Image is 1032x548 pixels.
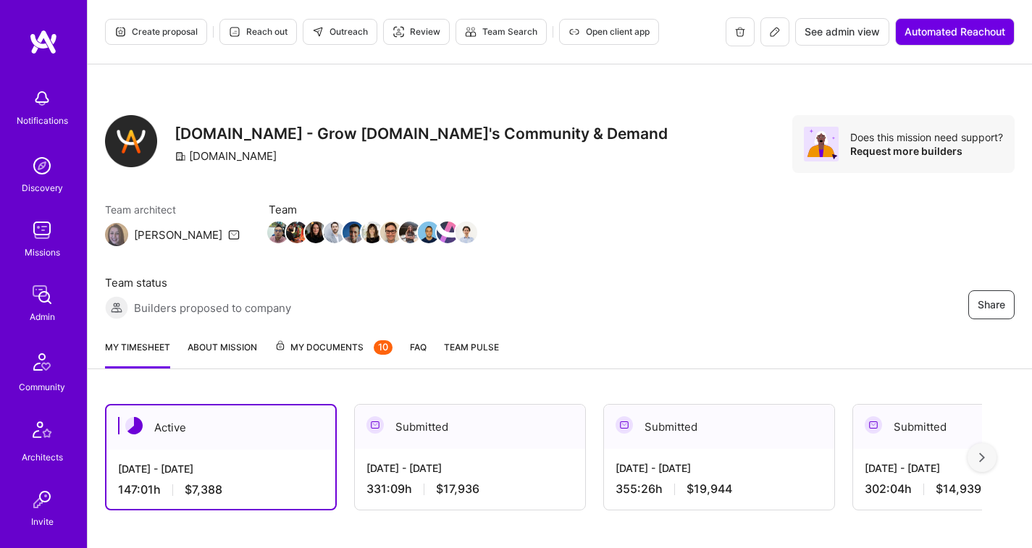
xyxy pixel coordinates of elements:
a: Team Member Avatar [363,220,382,245]
a: FAQ [410,340,427,368]
span: Share [978,298,1005,312]
img: Submitted [616,416,633,434]
img: Team Member Avatar [324,222,345,243]
div: Does this mission need support? [850,130,1003,144]
img: right [979,452,985,463]
img: Submitted [865,416,882,434]
img: Team Member Avatar [456,222,477,243]
button: Team Search [456,19,547,45]
img: Team Member Avatar [399,222,421,243]
img: Company Logo [105,115,157,167]
span: $7,388 [185,482,222,497]
img: Team Member Avatar [286,222,308,243]
a: Team Member Avatar [306,220,325,245]
button: See admin view [795,18,889,46]
span: Team Pulse [444,342,499,353]
img: admin teamwork [28,280,56,309]
div: Discovery [22,180,63,195]
a: Team Member Avatar [288,220,306,245]
i: icon Mail [228,229,240,240]
button: Create proposal [105,19,207,45]
img: Architects [25,415,59,450]
a: Team Member Avatar [438,220,457,245]
a: About Mission [188,340,257,368]
img: Team Member Avatar [380,222,402,243]
button: Reach out [219,19,297,45]
span: Open client app [569,25,650,38]
a: Team Member Avatar [269,220,288,245]
div: Active [106,405,335,450]
span: Builders proposed to company [134,300,291,316]
img: teamwork [28,216,56,245]
img: Team Member Avatar [437,222,458,243]
img: Invite [28,485,56,514]
img: Submitted [366,416,384,434]
i: icon Proposal [114,26,126,38]
div: Request more builders [850,144,1003,158]
span: $17,936 [436,481,479,497]
span: Automated Reachout [905,25,1005,39]
span: Review [393,25,440,38]
img: Builders proposed to company [105,296,128,319]
span: Team [269,202,476,217]
div: [DATE] - [DATE] [366,460,574,476]
i: icon CompanyGray [175,151,186,162]
i: icon Targeter [393,26,404,38]
h3: [DOMAIN_NAME] - Grow [DOMAIN_NAME]'s Community & Demand [175,125,668,143]
button: Open client app [559,19,659,45]
span: Create proposal [114,25,198,38]
div: Community [19,379,65,395]
div: Admin [30,309,55,324]
img: Avatar [804,127,839,161]
img: Team Member Avatar [305,222,327,243]
div: [DATE] - [DATE] [616,460,823,476]
a: Team Member Avatar [325,220,344,245]
img: Team Architect [105,223,128,246]
img: discovery [28,151,56,180]
a: My Documents10 [274,340,393,368]
img: Community [25,345,59,379]
div: 355:26 h [616,481,823,497]
a: Team Member Avatar [382,220,400,245]
a: Team Member Avatar [419,220,438,245]
button: Automated Reachout [895,18,1015,46]
a: Team Pulse [444,340,499,368]
a: Team Member Avatar [344,220,363,245]
div: [DOMAIN_NAME] [175,148,277,164]
span: Outreach [312,25,368,38]
button: Share [968,290,1015,319]
div: Missions [25,245,60,260]
img: Team Member Avatar [267,222,289,243]
a: Team Member Avatar [457,220,476,245]
img: bell [28,84,56,113]
a: Team Member Avatar [400,220,419,245]
img: Team Member Avatar [418,222,440,243]
div: 331:09 h [366,481,574,497]
button: Review [383,19,450,45]
img: Active [125,417,143,434]
img: Team Member Avatar [361,222,383,243]
span: $19,944 [687,481,732,497]
div: [PERSON_NAME] [134,227,222,243]
span: Team status [105,275,291,290]
div: 10 [374,340,393,355]
span: Reach out [229,25,288,38]
span: See admin view [805,25,880,39]
div: Architects [22,450,63,465]
a: My timesheet [105,340,170,368]
img: Team Member Avatar [343,222,364,243]
div: 147:01 h [118,482,324,497]
div: Submitted [355,405,585,449]
img: logo [29,29,58,55]
span: $14,939 [936,481,981,497]
span: Team architect [105,202,240,217]
button: Outreach [303,19,377,45]
div: [DATE] - [DATE] [118,461,324,476]
div: Notifications [17,113,68,128]
span: Team Search [465,25,537,38]
span: My Documents [274,340,393,355]
div: Invite [31,514,54,529]
div: Submitted [604,405,834,449]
